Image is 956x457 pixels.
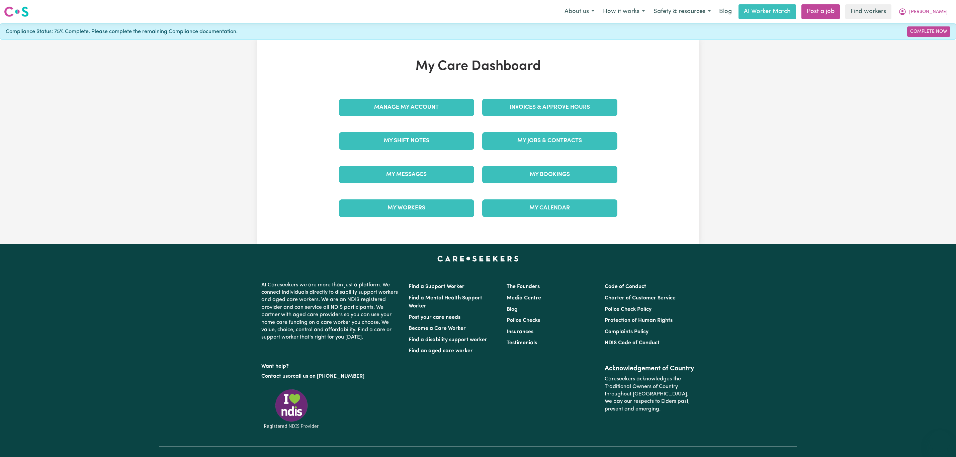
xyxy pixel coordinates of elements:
a: Find an aged care worker [409,348,473,354]
a: Find a Mental Health Support Worker [409,295,482,309]
p: Careseekers acknowledges the Traditional Owners of Country throughout [GEOGRAPHIC_DATA]. We pay o... [605,373,695,416]
a: Find a Support Worker [409,284,464,289]
a: Post your care needs [409,315,460,320]
a: My Messages [339,166,474,183]
a: Insurances [507,329,533,335]
a: Become a Care Worker [409,326,466,331]
a: Find a disability support worker [409,337,487,343]
img: Registered NDIS provider [261,388,322,430]
a: AI Worker Match [738,4,796,19]
a: My Calendar [482,199,617,217]
p: or [261,370,401,383]
a: Manage My Account [339,99,474,116]
a: NDIS Code of Conduct [605,340,660,346]
span: [PERSON_NAME] [909,8,948,16]
button: My Account [894,5,952,19]
a: My Workers [339,199,474,217]
a: Invoices & Approve Hours [482,99,617,116]
p: Want help? [261,360,401,370]
a: Contact us [261,374,288,379]
a: My Jobs & Contracts [482,132,617,150]
h1: My Care Dashboard [335,59,621,75]
a: Blog [715,4,736,19]
h2: Acknowledgement of Country [605,365,695,373]
iframe: Button to launch messaging window, conversation in progress [929,430,951,452]
button: How it works [599,5,649,19]
a: My Shift Notes [339,132,474,150]
a: My Bookings [482,166,617,183]
a: Careseekers logo [4,4,29,19]
a: call us on [PHONE_NUMBER] [293,374,364,379]
button: Safety & resources [649,5,715,19]
a: Police Checks [507,318,540,323]
img: Careseekers logo [4,6,29,18]
a: Code of Conduct [605,284,646,289]
a: Find workers [845,4,891,19]
span: Compliance Status: 75% Complete. Please complete the remaining Compliance documentation. [6,28,238,36]
a: Complaints Policy [605,329,648,335]
a: Complete Now [907,26,950,37]
button: About us [560,5,599,19]
a: Testimonials [507,340,537,346]
a: Blog [507,307,518,312]
p: At Careseekers we are more than just a platform. We connect individuals directly to disability su... [261,279,401,344]
a: Charter of Customer Service [605,295,676,301]
a: Post a job [801,4,840,19]
a: Protection of Human Rights [605,318,673,323]
a: Police Check Policy [605,307,651,312]
a: Media Centre [507,295,541,301]
a: The Founders [507,284,540,289]
a: Careseekers home page [437,256,519,261]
